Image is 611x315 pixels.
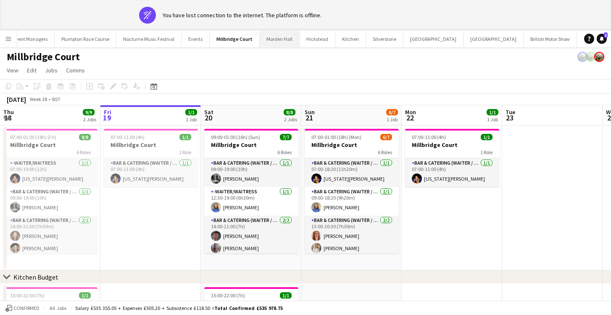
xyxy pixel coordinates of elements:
span: 8/8 [79,134,91,140]
app-card-role: Bar & Catering (Waiter / waitress)1/109:00-19:00 (10h)[PERSON_NAME] [3,187,97,216]
div: Salary £535 355.05 + Expenses £505.20 + Subsistence £118.50 = [75,305,283,311]
span: 07:00-11:00 (4h) [412,134,446,140]
span: Tue [506,108,515,116]
span: 1/1 [79,292,91,299]
a: 3 [597,34,607,44]
div: Kitchen Budget [13,273,58,281]
span: 09:00-01:00 (16h) (Sun) [211,134,260,140]
span: Week 38 [28,96,49,102]
button: Kitchen [335,31,366,47]
span: 1/1 [185,109,197,115]
button: Event Managers [6,31,55,47]
div: 1 Job [186,116,197,123]
span: 1/1 [481,134,492,140]
button: Events [182,31,210,47]
app-card-role: Bar & Catering (Waiter / waitress)1/107:00-11:00 (4h)[US_STATE][PERSON_NAME] [405,158,499,187]
div: BST [52,96,61,102]
span: 21 [303,113,315,123]
div: 1 Job [387,116,398,123]
span: 6/7 [380,134,392,140]
span: Thu [3,108,14,116]
app-card-role: Bar & Catering (Waiter / waitress)2/214:00-21:00 (7h)[PERSON_NAME][PERSON_NAME] [204,216,298,256]
span: 9/9 [83,109,95,115]
span: 18 [2,113,14,123]
span: All jobs [48,305,68,311]
a: Comms [63,65,88,76]
button: Morden Hall [260,31,300,47]
div: 2 Jobs [83,116,96,123]
a: View [3,65,22,76]
span: 1/1 [179,134,191,140]
app-job-card: 07:00-11:00 (4h)1/1Millbridge Court1 RoleBar & Catering (Waiter / waitress)1/107:00-11:00 (4h)[US... [405,129,499,187]
span: 6 Roles [378,149,392,155]
span: Sat [204,108,213,116]
app-job-card: 07:00-01:00 (18h) (Mon)6/7Millbridge Court6 RolesBar & Catering (Waiter / waitress)1/107:00-18:20... [305,129,399,254]
h3: Millbridge Court [104,141,198,149]
app-user-avatar: Staffing Manager [586,52,596,62]
span: 6 Roles [76,149,91,155]
span: Jobs [45,67,58,74]
app-card-role: Bar & Catering (Waiter / waitress)2/214:00-21:30 (7h30m)[PERSON_NAME][PERSON_NAME] [3,216,97,256]
span: View [7,67,18,74]
a: Jobs [42,65,61,76]
div: [DATE] [7,95,26,104]
app-card-role: -Waiter/Waitress1/107:00-19:00 (12h)[US_STATE][PERSON_NAME] [3,158,97,187]
button: Silverstone [366,31,403,47]
app-job-card: 09:00-01:00 (16h) (Sun)7/7Millbridge Court6 RolesBar & Catering (Waiter / waitress)1/109:00-19:00... [204,129,298,254]
div: 1 Job [487,116,498,123]
button: [GEOGRAPHIC_DATA] [464,31,524,47]
button: British Motor Show [524,31,577,47]
span: 22 [404,113,416,123]
button: [GEOGRAPHIC_DATA] [403,31,464,47]
span: 6 Roles [277,149,292,155]
app-job-card: 07:00-01:00 (18h) (Fri)8/8Millbridge Court6 Roles-Waiter/Waitress1/107:00-19:00 (12h)[US_STATE][P... [3,129,97,254]
button: Nocturne Music Festival [116,31,182,47]
span: 3 [604,32,608,38]
button: Hickstead [300,31,335,47]
span: 7/7 [280,134,292,140]
span: Sun [305,108,315,116]
app-card-role: Bar & Catering (Waiter / waitress)2/213:00-20:30 (7h30m)[PERSON_NAME][PERSON_NAME] [305,216,399,256]
h3: Millbridge Court [305,141,399,149]
span: Total Confirmed £535 978.75 [214,305,283,311]
app-user-avatar: Staffing Manager [577,52,587,62]
h3: Millbridge Court [3,141,97,149]
span: 20 [203,113,213,123]
span: 15:00-22:00 (7h) [10,292,44,299]
app-card-role: -Waiter/Waitress1/112:30-19:00 (6h30m)[PERSON_NAME] [204,187,298,216]
a: Edit [24,65,40,76]
span: 1/1 [280,292,292,299]
app-card-role: Bar & Catering (Waiter / waitress)1/107:00-18:20 (11h20m)[US_STATE][PERSON_NAME] [305,158,399,187]
h3: Kitchen [PERSON_NAME] [204,299,298,307]
span: Confirmed [13,305,40,311]
button: Millbridge Court [210,31,260,47]
span: Mon [405,108,416,116]
button: Confirmed [4,304,41,313]
div: You have lost connection to the internet. The platform is offline. [163,11,321,19]
app-card-role: Bar & Catering (Waiter / waitress)1/109:00-19:00 (10h)[PERSON_NAME] [204,158,298,187]
h3: Kitchen [PERSON_NAME] [3,299,97,307]
span: 1/1 [487,109,498,115]
span: 07:00-01:00 (18h) (Mon) [311,134,361,140]
span: 19 [103,113,111,123]
h3: Millbridge Court [405,141,499,149]
span: 6/7 [386,109,398,115]
button: KKHQ [577,31,604,47]
h3: Millbridge Court [204,141,298,149]
span: Edit [27,67,37,74]
app-job-card: 07:00-11:00 (4h)1/1Millbridge Court1 RoleBar & Catering (Waiter / waitress)1/107:00-11:00 (4h)[US... [104,129,198,187]
button: Plumpton Race Course [55,31,116,47]
h1: Millbridge Court [7,51,80,63]
span: 8/8 [284,109,295,115]
span: 23 [504,113,515,123]
span: 07:00-01:00 (18h) (Fri) [10,134,56,140]
span: 1 Role [179,149,191,155]
app-user-avatar: Staffing Manager [594,52,604,62]
span: 1 Role [480,149,492,155]
span: Fri [104,108,111,116]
